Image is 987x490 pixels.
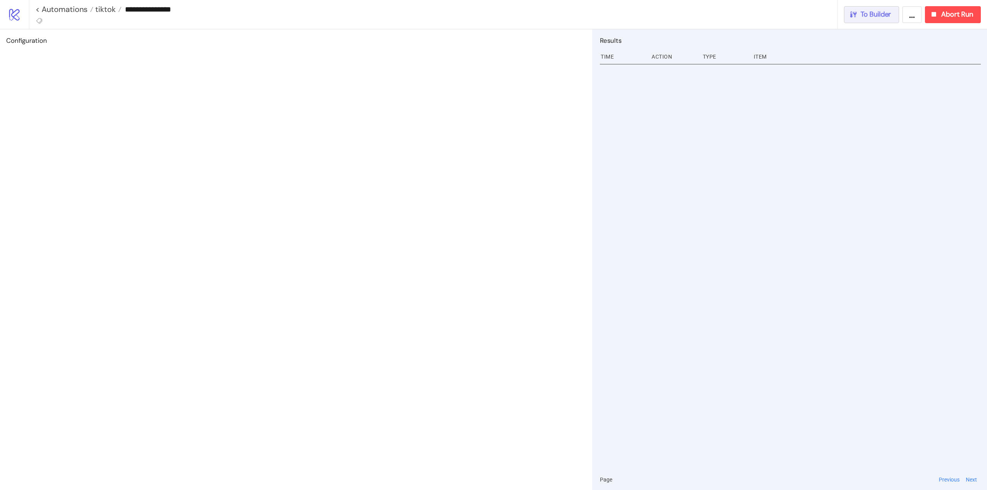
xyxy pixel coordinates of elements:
[600,475,612,484] span: Page
[902,6,922,23] button: ...
[651,49,696,64] div: Action
[936,475,962,484] button: Previous
[600,49,645,64] div: Time
[753,49,981,64] div: Item
[93,4,116,14] span: tiktok
[6,35,586,45] h2: Configuration
[925,6,981,23] button: Abort Run
[35,5,93,13] a: < Automations
[702,49,748,64] div: Type
[600,35,981,45] h2: Results
[844,6,899,23] button: To Builder
[941,10,973,19] span: Abort Run
[963,475,979,484] button: Next
[93,5,121,13] a: tiktok
[861,10,891,19] span: To Builder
